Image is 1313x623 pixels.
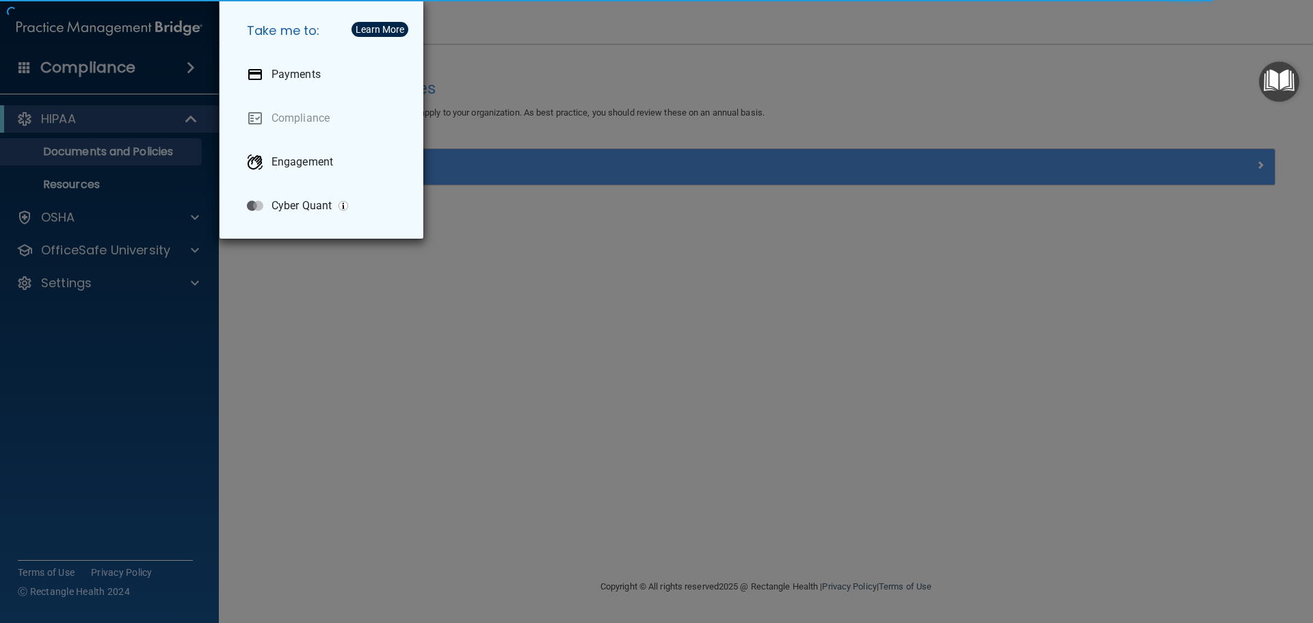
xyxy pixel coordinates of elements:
[271,68,321,81] p: Payments
[271,155,333,169] p: Engagement
[1259,62,1299,102] button: Open Resource Center
[236,55,412,94] a: Payments
[236,187,412,225] a: Cyber Quant
[352,22,408,37] button: Learn More
[236,12,412,50] h5: Take me to:
[236,99,412,137] a: Compliance
[271,199,332,213] p: Cyber Quant
[356,25,404,34] div: Learn More
[236,143,412,181] a: Engagement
